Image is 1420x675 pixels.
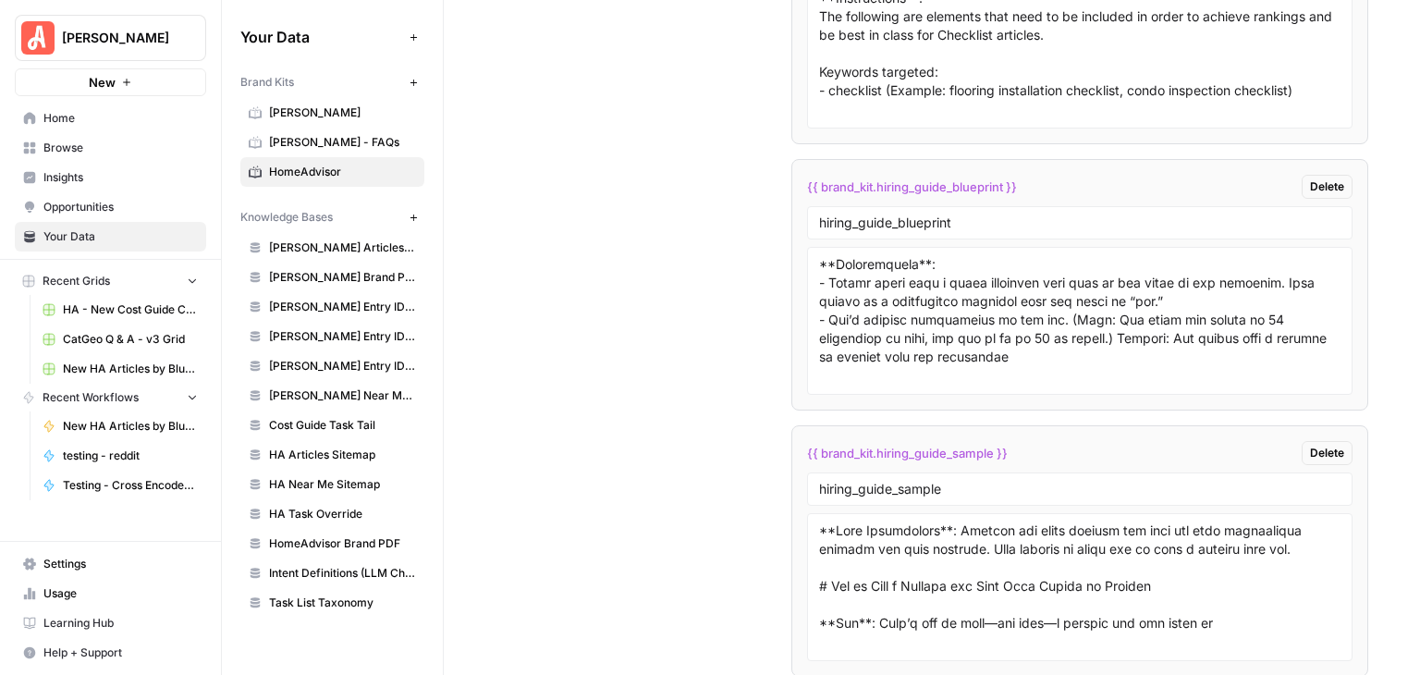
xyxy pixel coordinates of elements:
button: Delete [1302,175,1353,199]
a: Testing - Cross Encoder Reranker [34,471,206,500]
span: [PERSON_NAME] Near Me Sitemap [269,387,416,404]
a: Learning Hub [15,608,206,638]
span: HA - New Cost Guide Creation Grid [63,301,198,318]
a: Task List Taxonomy [240,588,424,618]
a: [PERSON_NAME] Entry IDs: Location [240,292,424,322]
a: testing - reddit [34,441,206,471]
span: [PERSON_NAME] Brand PDF [269,269,416,286]
a: Usage [15,579,206,608]
a: Settings [15,549,206,579]
a: CatGeo Q & A - v3 Grid [34,325,206,354]
span: Task List Taxonomy [269,595,416,611]
span: [PERSON_NAME] Entry IDs: Unified Task [269,358,416,374]
span: New [89,73,116,92]
span: New HA Articles by Blueprint Grid [63,361,198,377]
span: Learning Hub [43,615,198,632]
span: Recent Workflows [43,389,139,406]
input: Variable Name [819,215,1340,231]
span: [PERSON_NAME] [269,104,416,121]
span: Your Data [240,26,402,48]
a: Insights [15,163,206,192]
a: [PERSON_NAME] Entry IDs: Questions [240,322,424,351]
span: [PERSON_NAME] Entry IDs: Location [269,299,416,315]
span: Opportunities [43,199,198,215]
span: Cost Guide Task Tail [269,417,416,434]
span: Brand Kits [240,74,294,91]
span: Help + Support [43,644,198,661]
button: Recent Grids [15,267,206,295]
a: Home [15,104,206,133]
a: Your Data [15,222,206,252]
span: Knowledge Bases [240,209,333,226]
span: New HA Articles by Blueprint [63,418,198,435]
span: [PERSON_NAME] Articles Sitemaps [269,239,416,256]
input: Variable Name [819,481,1340,497]
span: HomeAdvisor Brand PDF [269,535,416,552]
a: [PERSON_NAME] Entry IDs: Unified Task [240,351,424,381]
a: HA Near Me Sitemap [240,470,424,499]
span: {{ brand_kit.hiring_guide_sample }} [807,444,1008,462]
span: Intent Definitions (LLM Chatbot) [269,565,416,582]
textarea: ### Lore Ipsumdolors **Ametconsecte**: Adipi e 916–024 seddoeius temporincid utla etdolore mag al... [819,255,1340,387]
a: Cost Guide Task Tail [240,411,424,440]
span: Insights [43,169,198,186]
button: Recent Workflows [15,384,206,411]
a: HomeAdvisor Brand PDF [240,529,424,558]
span: CatGeo Q & A - v3 Grid [63,331,198,348]
a: [PERSON_NAME] Brand PDF [240,263,424,292]
a: HomeAdvisor [240,157,424,187]
span: HA Task Override [269,506,416,522]
span: [PERSON_NAME] - FAQs [269,134,416,151]
span: testing - reddit [63,448,198,464]
img: Angi Logo [21,21,55,55]
span: Browse [43,140,198,156]
span: {{ brand_kit.hiring_guide_blueprint }} [807,178,1017,196]
a: Browse [15,133,206,163]
a: [PERSON_NAME] Articles Sitemaps [240,233,424,263]
button: New [15,68,206,96]
span: HomeAdvisor [269,164,416,180]
span: Your Data [43,228,198,245]
a: Opportunities [15,192,206,222]
span: Delete [1310,178,1344,195]
a: [PERSON_NAME] Near Me Sitemap [240,381,424,411]
span: Usage [43,585,198,602]
a: New HA Articles by Blueprint Grid [34,354,206,384]
a: HA Task Override [240,499,424,529]
textarea: **Lore Ipsumdolors**: Ametcon adi elits doeiusm tem inci utl etdo magnaaliqua enimadm ven quis no... [819,522,1340,653]
span: Testing - Cross Encoder Reranker [63,477,198,494]
span: HA Articles Sitemap [269,447,416,463]
span: Delete [1310,445,1344,461]
span: HA Near Me Sitemap [269,476,416,493]
a: HA - New Cost Guide Creation Grid [34,295,206,325]
span: [PERSON_NAME] Entry IDs: Questions [269,328,416,345]
span: Settings [43,556,198,572]
span: [PERSON_NAME] [62,29,174,47]
button: Workspace: Angi [15,15,206,61]
a: HA Articles Sitemap [240,440,424,470]
button: Help + Support [15,638,206,668]
a: Intent Definitions (LLM Chatbot) [240,558,424,588]
span: Home [43,110,198,127]
button: Delete [1302,441,1353,465]
span: Recent Grids [43,273,110,289]
a: New HA Articles by Blueprint [34,411,206,441]
a: [PERSON_NAME] - FAQs [240,128,424,157]
a: [PERSON_NAME] [240,98,424,128]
